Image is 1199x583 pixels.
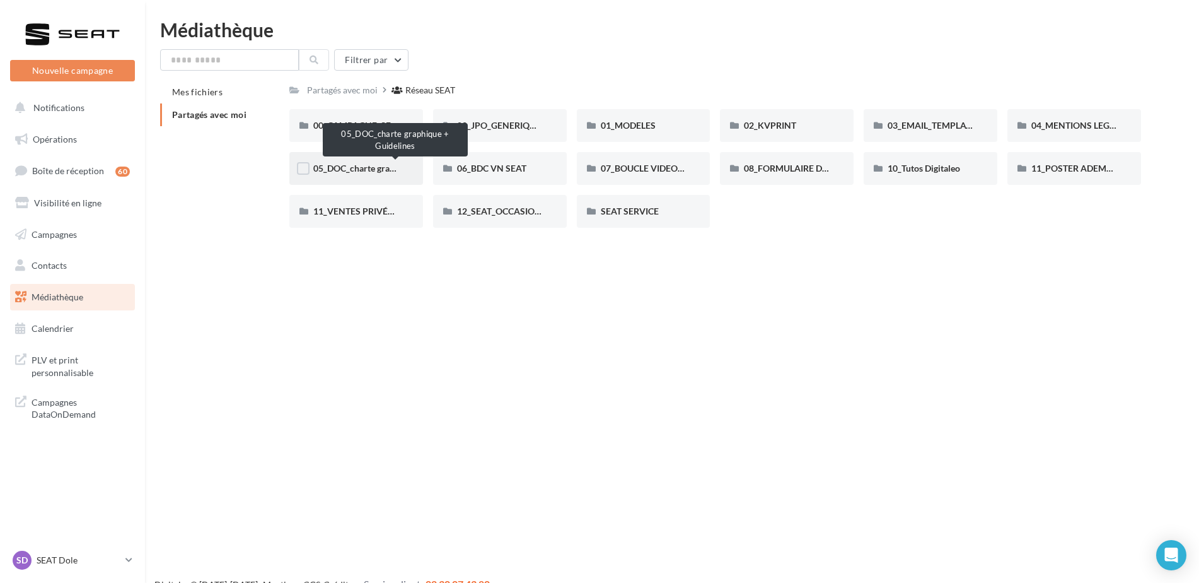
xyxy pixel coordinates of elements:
span: 06_BDC VN SEAT [457,163,526,174]
span: 11_VENTES PRIVÉES SEAT [313,206,420,216]
button: Nouvelle campagne [10,60,135,81]
span: 12_SEAT_OCCASIONS_GARANTIES [457,206,599,216]
a: Opérations [8,126,137,153]
div: Partagés avec moi [307,84,378,97]
a: Médiathèque [8,284,137,310]
span: Boîte de réception [32,165,104,176]
a: Contacts [8,252,137,279]
span: Visibilité en ligne [34,197,101,208]
p: SEAT Dole [37,554,120,567]
span: 00_JPO_GENERIQUE IBIZA ARONA [457,120,599,131]
span: 07_BOUCLE VIDEO ECRAN SHOWROOM [601,163,767,174]
span: 05_DOC_charte graphique + Guidelines [313,163,467,174]
div: 05_DOC_charte graphique + Guidelines [323,123,468,156]
span: 11_POSTER ADEME SEAT [1031,163,1134,174]
span: 04_MENTIONS LEGALES OFFRES PRESSE [1031,120,1198,131]
div: 60 [115,167,130,177]
span: 03_EMAIL_TEMPLATE HTML SEAT [888,120,1025,131]
a: Campagnes DataOnDemand [8,389,137,426]
span: 10_Tutos Digitaleo [888,163,960,174]
span: 01_MODELES [601,120,656,131]
div: Réseau SEAT [405,84,455,97]
a: SD SEAT Dole [10,548,135,572]
span: Partagés avec moi [172,109,246,120]
span: Campagnes [32,228,77,239]
div: Médiathèque [160,20,1184,39]
a: Calendrier [8,315,137,342]
a: Visibilité en ligne [8,190,137,216]
button: Notifications [8,95,132,121]
span: 00_CAMPAGNE_SEPTEMBRE [313,120,431,131]
span: Mes fichiers [172,86,223,97]
a: Campagnes [8,221,137,248]
div: Open Intercom Messenger [1156,540,1186,570]
span: Calendrier [32,323,74,334]
span: Opérations [33,134,77,144]
span: 02_KVPRINT [744,120,796,131]
a: Boîte de réception60 [8,157,137,184]
span: Campagnes DataOnDemand [32,394,130,421]
button: Filtrer par [334,49,408,71]
span: 08_FORMULAIRE DE DEMANDE CRÉATIVE [744,163,916,174]
a: PLV et print personnalisable [8,346,137,384]
span: Contacts [32,260,67,271]
span: SEAT SERVICE [601,206,659,216]
span: Notifications [33,102,84,113]
span: SD [16,554,28,567]
span: PLV et print personnalisable [32,351,130,379]
span: Médiathèque [32,291,83,302]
